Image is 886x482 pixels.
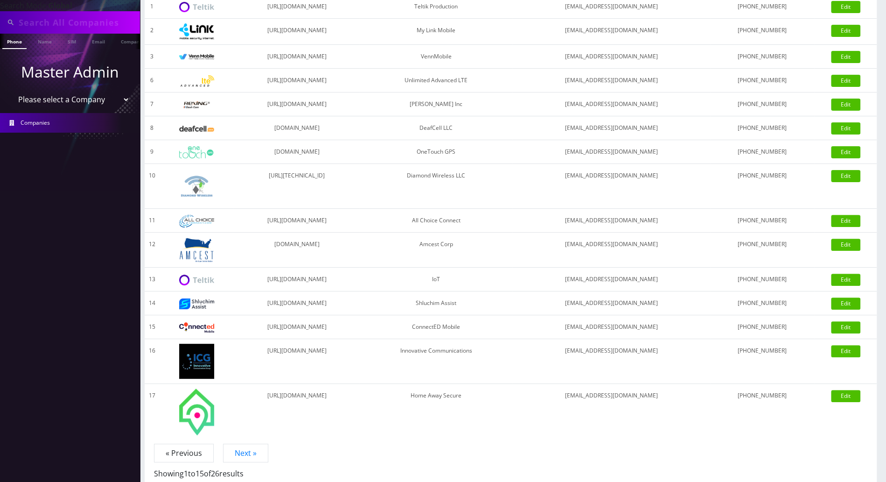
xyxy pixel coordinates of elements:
[195,468,204,479] span: 15
[512,140,710,164] td: [EMAIL_ADDRESS][DOMAIN_NAME]
[179,275,214,285] img: IoT
[710,315,814,339] td: [PHONE_NUMBER]
[831,390,860,402] a: Edit
[234,116,360,140] td: [DOMAIN_NAME]
[360,291,513,315] td: Shluchim Assist
[179,322,214,333] img: ConnectED Mobile
[179,344,214,379] img: Innovative Communications
[512,268,710,291] td: [EMAIL_ADDRESS][DOMAIN_NAME]
[145,19,159,45] td: 2
[179,146,214,158] img: OneTouch GPS
[831,1,860,13] a: Edit
[512,19,710,45] td: [EMAIL_ADDRESS][DOMAIN_NAME]
[154,459,867,479] p: Showing to of results
[710,339,814,384] td: [PHONE_NUMBER]
[512,45,710,69] td: [EMAIL_ADDRESS][DOMAIN_NAME]
[145,92,159,116] td: 7
[179,2,214,13] img: Teltik Production
[179,54,214,60] img: VennMobile
[831,215,860,227] a: Edit
[710,45,814,69] td: [PHONE_NUMBER]
[145,268,159,291] td: 13
[234,92,360,116] td: [URL][DOMAIN_NAME]
[145,116,159,140] td: 8
[710,268,814,291] td: [PHONE_NUMBER]
[234,19,360,45] td: [URL][DOMAIN_NAME]
[710,140,814,164] td: [PHONE_NUMBER]
[360,209,513,233] td: All Choice Connect
[211,468,219,479] span: 26
[831,298,860,310] a: Edit
[360,164,513,209] td: Diamond Wireless LLC
[234,45,360,69] td: [URL][DOMAIN_NAME]
[710,209,814,233] td: [PHONE_NUMBER]
[234,315,360,339] td: [URL][DOMAIN_NAME]
[234,140,360,164] td: [DOMAIN_NAME]
[512,209,710,233] td: [EMAIL_ADDRESS][DOMAIN_NAME]
[116,34,147,48] a: Company
[360,268,513,291] td: IoT
[831,25,860,37] a: Edit
[145,233,159,268] td: 12
[831,75,860,87] a: Edit
[145,140,159,164] td: 9
[360,233,513,268] td: Amcest Corp
[234,339,360,384] td: [URL][DOMAIN_NAME]
[234,209,360,233] td: [URL][DOMAIN_NAME]
[145,69,159,92] td: 6
[223,444,268,462] a: Next »
[179,237,214,262] img: Amcest Corp
[512,92,710,116] td: [EMAIL_ADDRESS][DOMAIN_NAME]
[234,233,360,268] td: [DOMAIN_NAME]
[831,99,860,111] a: Edit
[145,384,159,440] td: 17
[19,14,138,31] input: Search All Companies
[710,92,814,116] td: [PHONE_NUMBER]
[234,384,360,440] td: [URL][DOMAIN_NAME]
[360,69,513,92] td: Unlimited Advanced LTE
[710,116,814,140] td: [PHONE_NUMBER]
[360,384,513,440] td: Home Away Secure
[831,274,860,286] a: Edit
[234,268,360,291] td: [URL][DOMAIN_NAME]
[33,34,56,48] a: Name
[145,45,159,69] td: 3
[710,19,814,45] td: [PHONE_NUMBER]
[87,34,110,48] a: Email
[710,384,814,440] td: [PHONE_NUMBER]
[360,315,513,339] td: ConnectED Mobile
[831,122,860,135] a: Edit
[179,389,214,435] img: Home Away Secure
[179,215,214,227] img: All Choice Connect
[179,100,214,109] img: Rexing Inc
[512,339,710,384] td: [EMAIL_ADDRESS][DOMAIN_NAME]
[710,164,814,209] td: [PHONE_NUMBER]
[63,34,81,48] a: SIM
[154,444,214,462] span: « Previous
[184,468,188,479] span: 1
[831,170,860,182] a: Edit
[710,233,814,268] td: [PHONE_NUMBER]
[512,164,710,209] td: [EMAIL_ADDRESS][DOMAIN_NAME]
[360,45,513,69] td: VennMobile
[360,140,513,164] td: OneTouch GPS
[145,164,159,209] td: 10
[360,116,513,140] td: DeafCell LLC
[831,51,860,63] a: Edit
[512,315,710,339] td: [EMAIL_ADDRESS][DOMAIN_NAME]
[831,239,860,251] a: Edit
[512,233,710,268] td: [EMAIL_ADDRESS][DOMAIN_NAME]
[360,92,513,116] td: [PERSON_NAME] Inc
[179,23,214,40] img: My Link Mobile
[512,69,710,92] td: [EMAIL_ADDRESS][DOMAIN_NAME]
[48,0,72,11] strong: Global
[360,339,513,384] td: Innovative Communications
[512,384,710,440] td: [EMAIL_ADDRESS][DOMAIN_NAME]
[179,126,214,132] img: DeafCell LLC
[179,75,214,87] img: Unlimited Advanced LTE
[831,321,860,333] a: Edit
[21,119,50,127] span: Companies
[360,19,513,45] td: My Link Mobile
[179,169,214,204] img: Diamond Wireless LLC
[831,345,860,357] a: Edit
